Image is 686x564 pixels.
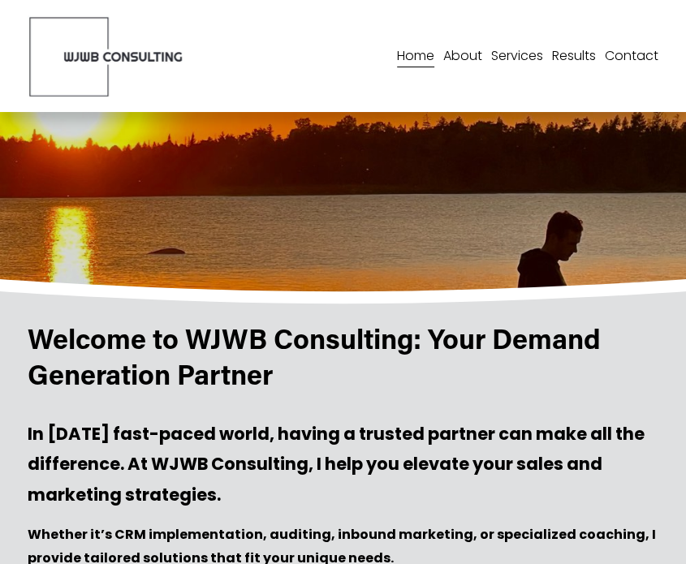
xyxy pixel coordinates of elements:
a: Contact [605,43,658,69]
strong: Welcome to WJWB Consulting: Your Demand Generation Partner [28,320,607,393]
span: Services [491,45,543,68]
img: WJWB Consulting [28,15,186,97]
strong: In [DATE] fast-paced world, having a trusted partner can make all the difference. At WJWB Consult... [28,422,648,507]
a: About [443,43,482,69]
a: Home [397,43,434,69]
a: folder dropdown [491,43,543,69]
a: Results [552,43,596,69]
